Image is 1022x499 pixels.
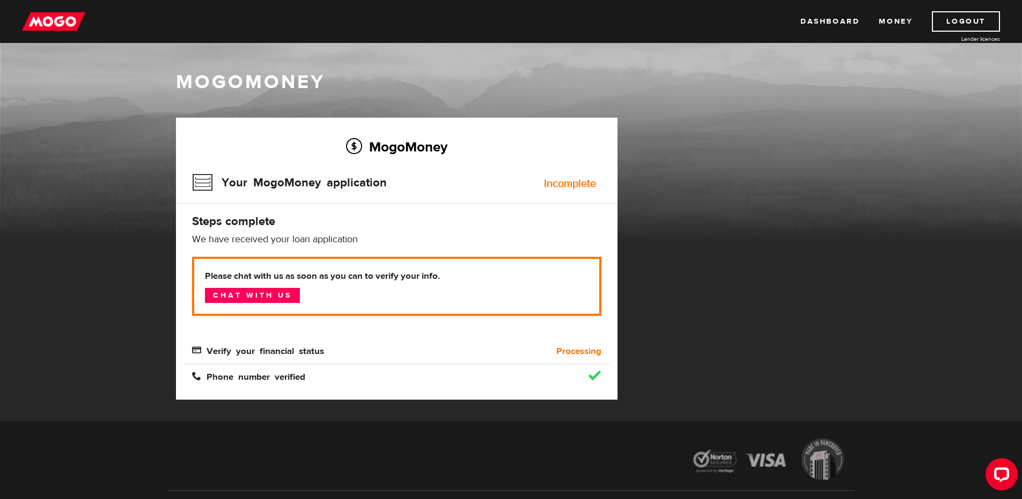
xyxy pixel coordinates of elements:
span: Phone number verified [192,371,305,380]
span: Verify your financial status [192,345,324,355]
iframe: LiveChat chat widget [977,454,1022,499]
a: Money [879,11,913,32]
img: legal-icons-92a2ffecb4d32d839781d1b4e4802d7b.png [683,430,855,491]
h2: MogoMoney [192,135,601,158]
a: Logout [932,11,1000,32]
b: Please chat with us as soon as you can to verify your info. [205,270,589,283]
a: Dashboard [800,11,859,32]
a: Chat with us [205,288,300,303]
a: Lender licences [920,35,1000,43]
div: Incomplete [544,178,596,189]
h3: Your MogoMoney application [192,169,387,197]
h4: Steps complete [192,214,601,229]
h1: MogoMoney [176,71,847,93]
img: mogo_logo-11ee424be714fa7cbb0f0f49df9e16ec.png [22,11,85,32]
b: Processing [556,345,601,358]
p: We have received your loan application [192,233,601,246]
